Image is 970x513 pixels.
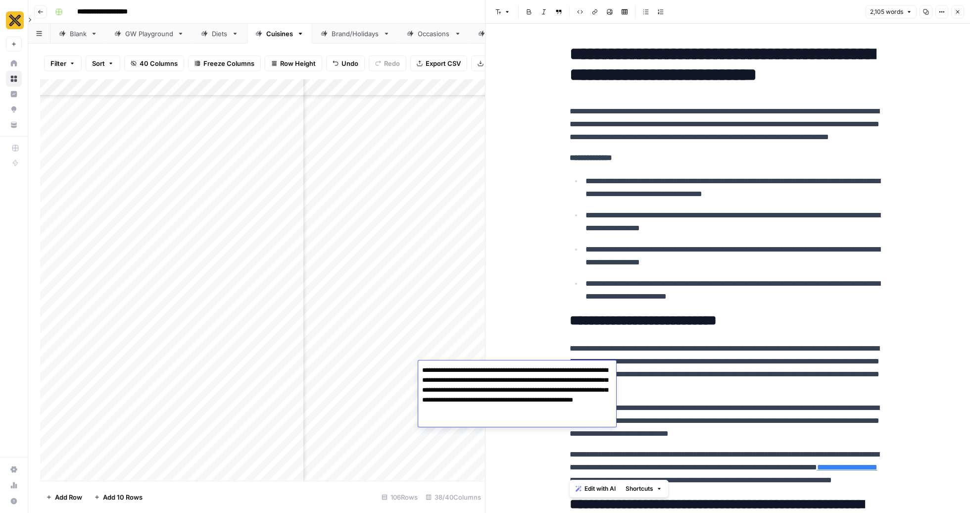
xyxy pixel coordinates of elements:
[50,24,106,44] a: Blank
[140,58,178,68] span: 40 Columns
[193,24,247,44] a: Diets
[6,71,22,87] a: Browse
[369,55,406,71] button: Redo
[422,489,485,505] div: 38/40 Columns
[870,7,903,16] span: 2,105 words
[866,5,917,18] button: 2,105 words
[40,489,88,505] button: Add Row
[326,55,365,71] button: Undo
[332,29,379,39] div: Brand/Holidays
[103,492,143,502] span: Add 10 Rows
[50,58,66,68] span: Filter
[426,58,461,68] span: Export CSV
[6,117,22,133] a: Your Data
[86,55,120,71] button: Sort
[341,58,358,68] span: Undo
[378,489,422,505] div: 106 Rows
[6,11,24,29] img: CookUnity Logo
[384,58,400,68] span: Redo
[88,489,148,505] button: Add 10 Rows
[398,24,470,44] a: Occasions
[470,24,543,44] a: Campaigns
[572,482,620,495] button: Edit with AI
[247,24,312,44] a: Cuisines
[265,55,322,71] button: Row Height
[55,492,82,502] span: Add Row
[212,29,228,39] div: Diets
[6,86,22,102] a: Insights
[92,58,105,68] span: Sort
[6,102,22,117] a: Opportunities
[312,24,398,44] a: Brand/Holidays
[622,482,666,495] button: Shortcuts
[106,24,193,44] a: GW Playground
[6,8,22,33] button: Workspace: CookUnity
[125,29,173,39] div: GW Playground
[6,462,22,477] a: Settings
[70,29,87,39] div: Blank
[410,55,467,71] button: Export CSV
[203,58,254,68] span: Freeze Columns
[6,477,22,493] a: Usage
[6,493,22,509] button: Help + Support
[266,29,293,39] div: Cuisines
[44,55,82,71] button: Filter
[418,29,450,39] div: Occasions
[188,55,261,71] button: Freeze Columns
[6,55,22,71] a: Home
[280,58,316,68] span: Row Height
[124,55,184,71] button: 40 Columns
[626,484,653,493] span: Shortcuts
[584,484,616,493] span: Edit with AI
